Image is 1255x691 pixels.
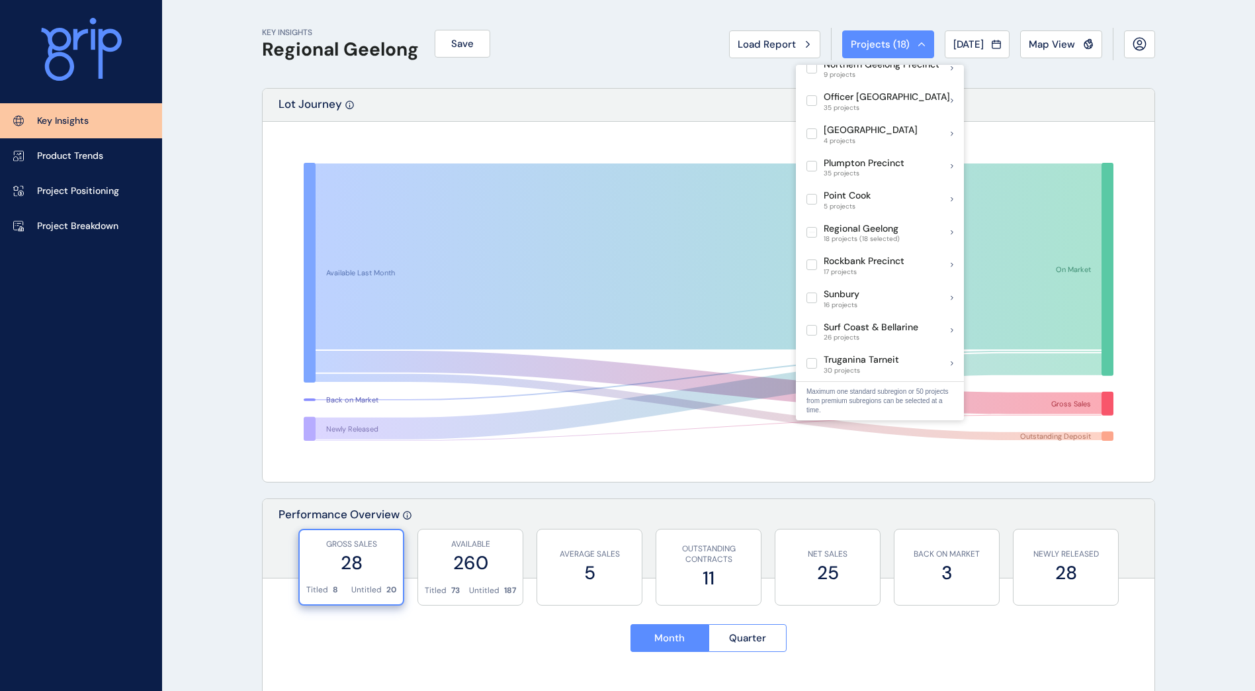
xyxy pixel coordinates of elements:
p: 73 [451,585,460,596]
p: Point Cook [824,189,871,203]
span: 26 projects [824,334,918,342]
p: Titled [306,584,328,596]
p: KEY INSIGHTS [262,27,419,38]
p: Surf Coast & Bellarine [824,321,918,334]
span: 17 projects [824,268,904,276]
label: 25 [782,560,873,586]
p: AVAILABLE [425,539,516,550]
span: 18 projects (18 selected) [824,235,900,243]
button: Save [435,30,490,58]
label: 11 [663,565,754,591]
p: Rockbank Precinct [824,255,904,268]
p: Project Positioning [37,185,119,198]
span: Load Report [738,38,796,51]
p: Untitled [351,584,382,596]
p: Sunbury [824,288,859,301]
p: Lot Journey [279,97,342,121]
p: Truganina Tarneit [824,353,899,367]
h1: Regional Geelong [262,38,419,61]
button: Month [630,624,709,652]
p: GROSS SALES [306,539,396,550]
span: 9 projects [824,71,939,79]
p: Key Insights [37,115,89,128]
label: 28 [1020,560,1111,586]
p: 187 [504,585,516,596]
span: 16 projects [824,301,859,309]
label: 28 [306,550,396,576]
span: 5 projects [824,203,871,210]
span: Projects ( 18 ) [851,38,910,51]
label: 260 [425,550,516,576]
span: [DATE] [953,38,984,51]
p: 20 [386,584,396,596]
span: 30 projects [824,367,899,375]
label: 3 [901,560,992,586]
span: 35 projects [824,169,904,177]
p: Titled [425,585,447,596]
p: NET SALES [782,549,873,560]
p: Maximum one standard subregion or 50 projects from premium subregions can be selected at a time. [806,387,953,415]
p: Product Trends [37,150,103,163]
span: 4 projects [824,137,918,145]
span: 35 projects [824,104,950,112]
p: Regional Geelong [824,222,900,236]
span: Map View [1029,38,1075,51]
span: Quarter [729,631,766,645]
p: AVERAGE SALES [544,549,635,560]
button: Map View [1020,30,1102,58]
p: Northern Geelong Precinct [824,58,939,71]
p: Performance Overview [279,507,400,578]
button: Load Report [729,30,820,58]
button: Quarter [709,624,787,652]
span: Save [451,37,474,50]
p: 8 [333,584,338,596]
button: Projects (18) [842,30,934,58]
p: Project Breakdown [37,220,118,233]
p: Officer [GEOGRAPHIC_DATA] [824,91,950,104]
span: Month [654,631,685,645]
p: NEWLY RELEASED [1020,549,1111,560]
p: Plumpton Precinct [824,157,904,170]
p: Untitled [469,585,499,596]
label: 5 [544,560,635,586]
button: [DATE] [945,30,1010,58]
p: BACK ON MARKET [901,549,992,560]
p: [GEOGRAPHIC_DATA] [824,124,918,137]
p: OUTSTANDING CONTRACTS [663,543,754,566]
